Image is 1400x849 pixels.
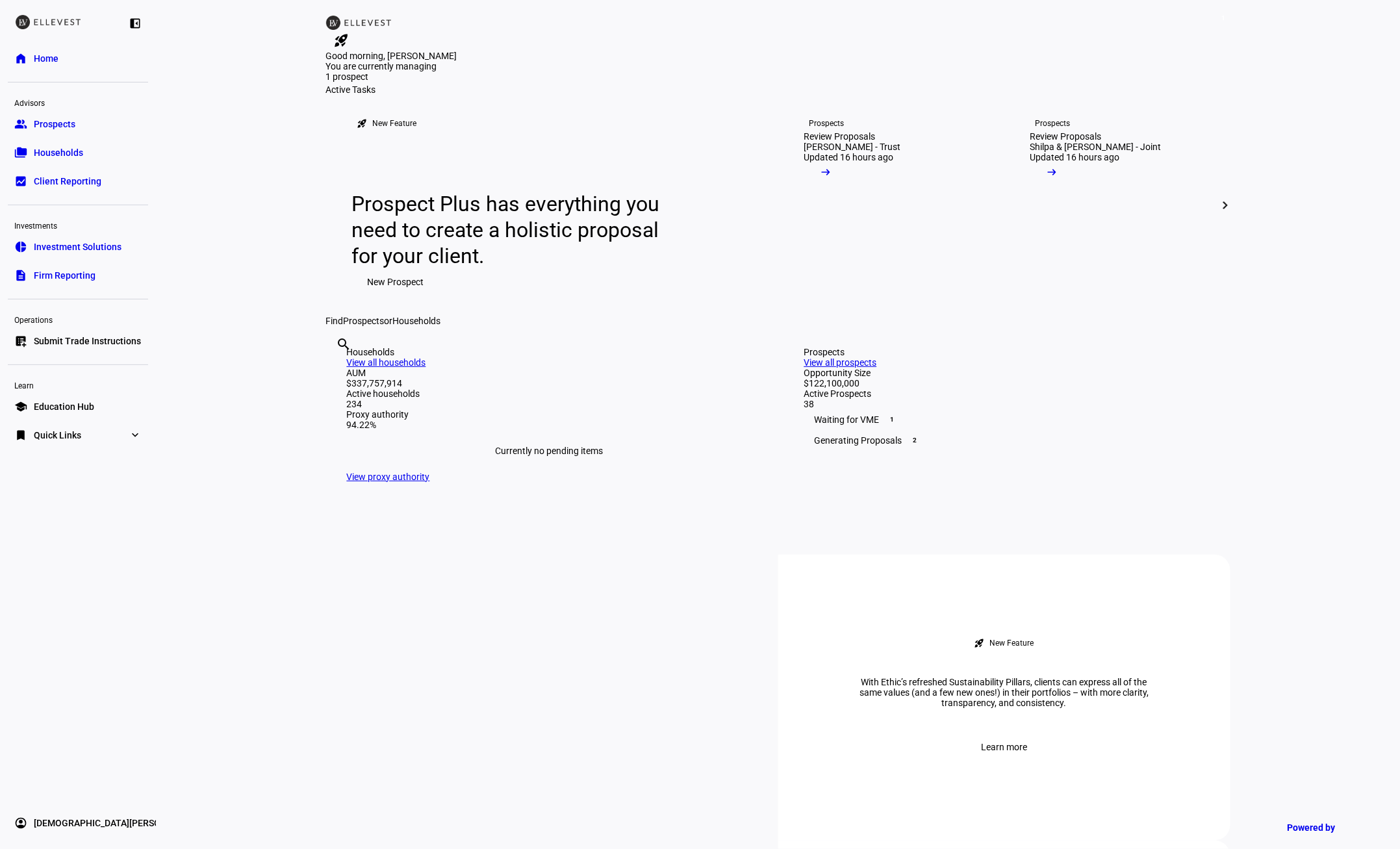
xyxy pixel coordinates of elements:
span: Home [34,52,58,65]
div: Updated 16 hours ago [1030,152,1120,162]
div: Advisors [8,93,148,111]
div: [PERSON_NAME] - Trust [804,142,901,152]
eth-mat-symbol: school [14,400,27,413]
a: groupProspects [8,111,148,137]
div: Prospect Plus has everything you need to create a holistic proposal for your client. [352,191,672,269]
span: Quick Links [34,429,81,442]
a: ProspectsReview ProposalsShilpa & [PERSON_NAME] - JointUpdated 16 hours ago [1010,95,1225,316]
div: Generating Proposals [804,430,1210,451]
div: AUM [347,368,752,378]
span: Prospects [344,316,385,326]
eth-mat-symbol: list_alt_add [14,335,27,348]
div: Active Prospects [804,388,1210,399]
a: Powered by [1281,815,1381,839]
eth-mat-symbol: account_circle [14,817,27,830]
a: descriptionFirm Reporting [8,262,148,288]
div: Active Tasks [326,84,1230,95]
span: 2 [910,435,921,446]
a: homeHome [8,45,148,71]
span: You are currently managing [326,61,437,71]
div: Households [347,347,752,357]
div: Operations [8,310,148,328]
div: Currently no pending items [347,430,752,472]
mat-icon: arrow_right_alt [1046,166,1059,179]
div: Active households [347,388,752,399]
eth-mat-symbol: description [14,269,27,282]
div: Learn [8,375,148,394]
button: New Prospect [352,269,440,295]
eth-mat-symbol: folder_copy [14,146,27,159]
mat-icon: arrow_right_alt [820,166,833,179]
a: folder_copyHouseholds [8,140,148,166]
mat-icon: rocket_launch [974,638,985,648]
a: bid_landscapeClient Reporting [8,168,148,194]
input: Enter name of prospect or household [337,354,339,370]
div: 38 [804,399,1210,409]
a: View all prospects [804,357,877,368]
div: $337,757,914 [347,378,752,388]
eth-mat-symbol: left_panel_close [129,17,142,30]
span: Learn more [981,734,1027,760]
div: Good morning, [PERSON_NAME] [326,51,1230,61]
div: 234 [347,399,752,409]
a: pie_chartInvestment Solutions [8,234,148,260]
button: Learn more [965,734,1043,760]
a: View proxy authority [347,472,430,482]
div: Prospects [809,118,845,129]
eth-mat-symbol: group [14,118,27,131]
div: 1 prospect [326,71,456,82]
span: Firm Reporting [34,269,95,282]
div: Review Proposals [804,131,876,142]
div: Review Proposals [1030,131,1102,142]
div: Investments [8,216,148,234]
div: New Feature [373,118,417,129]
eth-mat-symbol: bid_landscape [14,175,27,188]
span: [DEMOGRAPHIC_DATA][PERSON_NAME] [34,817,199,830]
eth-mat-symbol: pie_chart [14,240,27,253]
span: 1 [1219,13,1229,23]
mat-icon: search [337,336,352,352]
span: 1 [887,414,898,425]
mat-icon: chevron_right [1217,197,1233,213]
eth-mat-symbol: bookmark [14,429,27,442]
span: Education Hub [34,400,94,413]
div: Opportunity Size [804,368,1210,378]
a: View all households [347,357,426,368]
div: Prospects [1036,118,1071,129]
mat-icon: rocket_launch [357,118,368,129]
eth-mat-symbol: expand_more [129,429,142,442]
span: Client Reporting [34,175,101,188]
div: Updated 16 hours ago [804,152,894,162]
eth-mat-symbol: home [14,52,27,65]
div: Find or [326,316,1230,326]
span: Prospects [34,118,75,131]
a: ProspectsReview Proposals[PERSON_NAME] - TrustUpdated 16 hours ago [783,95,999,316]
span: Households [393,316,441,326]
span: New Prospect [368,269,424,295]
div: 94.22% [347,420,752,430]
div: Prospects [804,347,1210,357]
div: New Feature [990,638,1034,648]
div: With Ethic’s refreshed Sustainability Pillars, clients can express all of the same values (and a ... [842,677,1167,708]
span: Submit Trade Instructions [34,335,141,348]
div: $122,100,000 [804,378,1210,388]
div: Proxy authority [347,409,752,420]
div: Shilpa & [PERSON_NAME] - Joint [1030,142,1162,152]
div: Waiting for VME [804,409,1210,430]
mat-icon: rocket_launch [334,32,350,48]
span: Investment Solutions [34,240,121,253]
span: Households [34,146,83,159]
